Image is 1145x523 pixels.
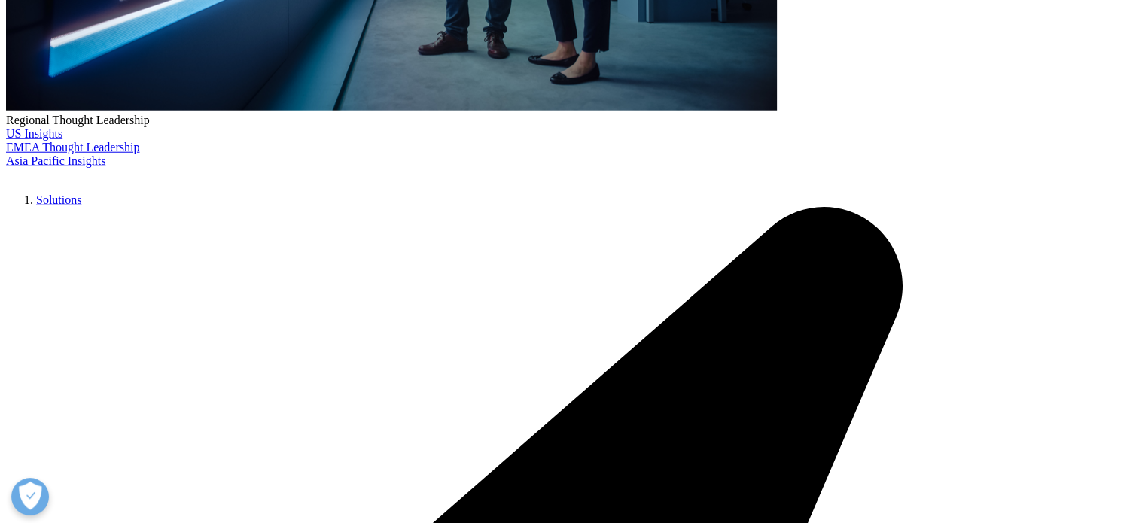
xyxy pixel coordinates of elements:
[6,127,62,140] a: US Insights
[36,193,81,206] a: Solutions
[11,478,49,515] button: Open Preferences
[6,154,105,167] a: Asia Pacific Insights
[6,114,1139,127] div: Regional Thought Leadership
[6,141,139,154] a: EMEA Thought Leadership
